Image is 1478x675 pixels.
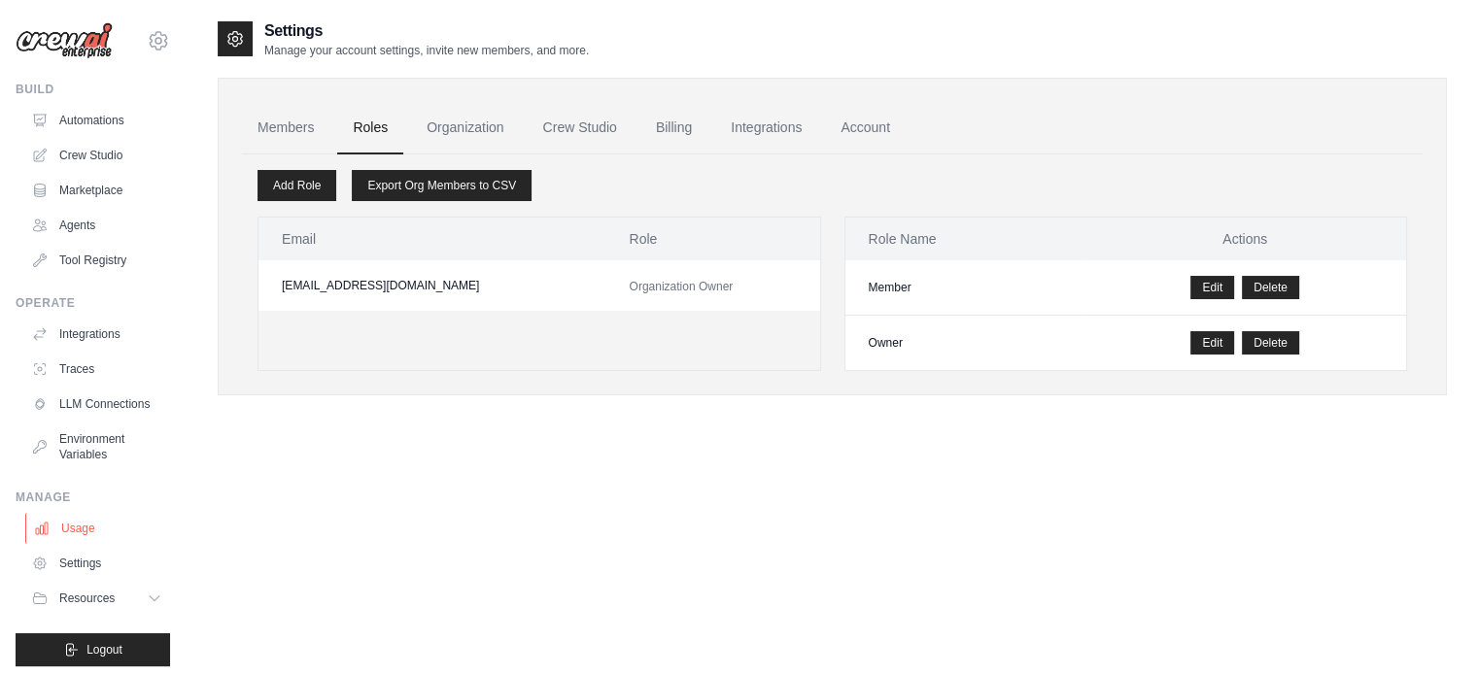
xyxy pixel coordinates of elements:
[1242,276,1299,299] button: Delete
[1190,276,1234,299] a: Edit
[258,170,336,201] a: Add Role
[23,245,170,276] a: Tool Registry
[411,102,519,154] a: Organization
[16,295,170,311] div: Operate
[845,316,1084,371] td: Owner
[23,319,170,350] a: Integrations
[23,583,170,614] button: Resources
[258,260,605,311] td: [EMAIL_ADDRESS][DOMAIN_NAME]
[264,43,589,58] p: Manage your account settings, invite new members, and more.
[845,218,1084,260] th: Role Name
[23,175,170,206] a: Marketplace
[16,82,170,97] div: Build
[258,218,605,260] th: Email
[640,102,707,154] a: Billing
[23,548,170,579] a: Settings
[337,102,403,154] a: Roles
[23,105,170,136] a: Automations
[16,489,170,505] div: Manage
[264,19,589,43] h2: Settings
[23,354,170,385] a: Traces
[1083,218,1406,260] th: Actions
[845,260,1084,316] td: Member
[59,591,115,606] span: Resources
[16,22,113,59] img: Logo
[25,513,172,544] a: Usage
[1190,331,1234,354] a: Edit
[715,102,817,154] a: Integrations
[23,388,170,420] a: LLM Connections
[23,210,170,241] a: Agents
[825,102,906,154] a: Account
[605,218,819,260] th: Role
[23,140,170,171] a: Crew Studio
[242,102,329,154] a: Members
[86,642,122,658] span: Logout
[528,102,633,154] a: Crew Studio
[16,633,170,666] button: Logout
[352,170,532,201] a: Export Org Members to CSV
[1242,331,1299,354] button: Delete
[629,280,733,293] span: Organization Owner
[23,423,170,470] a: Environment Variables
